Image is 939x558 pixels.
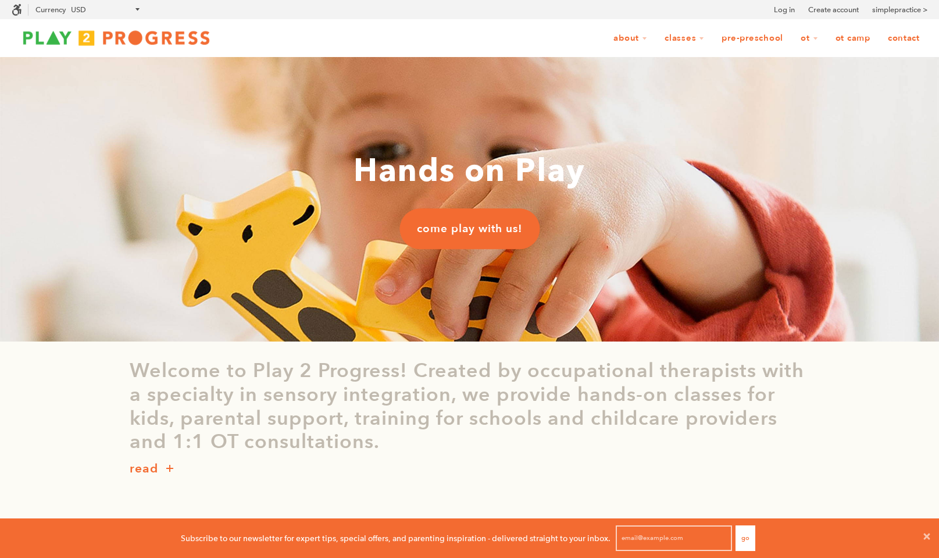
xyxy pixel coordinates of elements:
p: Subscribe to our newsletter for expert tips, special offers, and parenting inspiration - delivere... [181,532,610,545]
span: come play with us! [417,221,522,236]
button: Go [736,525,755,551]
p: read [130,460,158,478]
a: Contact [880,27,927,49]
input: email@example.com [616,525,732,551]
a: Create account [808,4,859,16]
a: simplepractice > [872,4,927,16]
a: Log in [774,4,795,16]
a: OT [793,27,826,49]
a: About [606,27,655,49]
a: come play with us! [399,208,540,249]
a: OT Camp [828,27,878,49]
label: Currency [35,5,66,14]
img: Play2Progress logo [12,26,221,49]
a: Pre-Preschool [714,27,791,49]
a: Classes [657,27,712,49]
p: Welcome to Play 2 Progress! Created by occupational therapists with a specialty in sensory integr... [130,359,810,454]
